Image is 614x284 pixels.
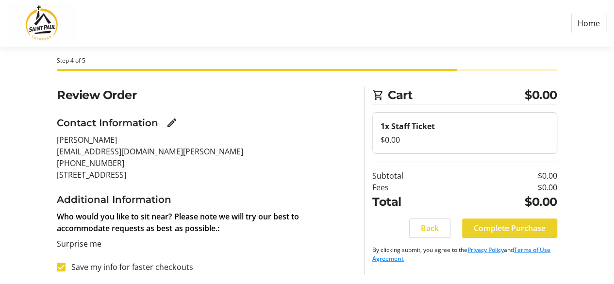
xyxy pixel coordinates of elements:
p: [EMAIL_ADDRESS][DOMAIN_NAME][PERSON_NAME] [57,146,352,157]
span: Complete Purchase [474,222,546,234]
h3: Additional Information [57,192,352,207]
a: Terms of Use Agreement [372,246,550,263]
img: Saint Paul Lutheran School's Logo [8,4,77,43]
td: Total [372,193,463,211]
td: Fees [372,182,463,193]
div: Step 4 of 5 [57,56,557,65]
p: By clicking submit, you agree to the and [372,246,557,263]
span: Cart [388,86,525,104]
label: Save my info for faster checkouts [66,261,193,273]
td: $0.00 [463,182,557,193]
span: $0.00 [525,86,557,104]
h2: Review Order [57,86,352,104]
button: Complete Purchase [462,218,557,238]
button: Back [409,218,450,238]
span: Back [421,222,439,234]
p: [PHONE_NUMBER] [57,157,352,169]
strong: 1x Staff Ticket [381,121,435,132]
p: [PERSON_NAME] [57,134,352,146]
p: Surprise me [57,238,352,250]
td: $0.00 [463,170,557,182]
h3: Contact Information [57,116,158,130]
strong: Who would you like to sit near? Please note we will try our best to accommodate requests as best ... [57,211,299,234]
td: $0.00 [463,193,557,211]
a: Home [571,14,606,33]
button: Edit Contact Information [162,113,182,133]
div: $0.00 [381,134,549,146]
p: [STREET_ADDRESS] [57,169,352,181]
td: Subtotal [372,170,463,182]
a: Privacy Policy [467,246,504,254]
